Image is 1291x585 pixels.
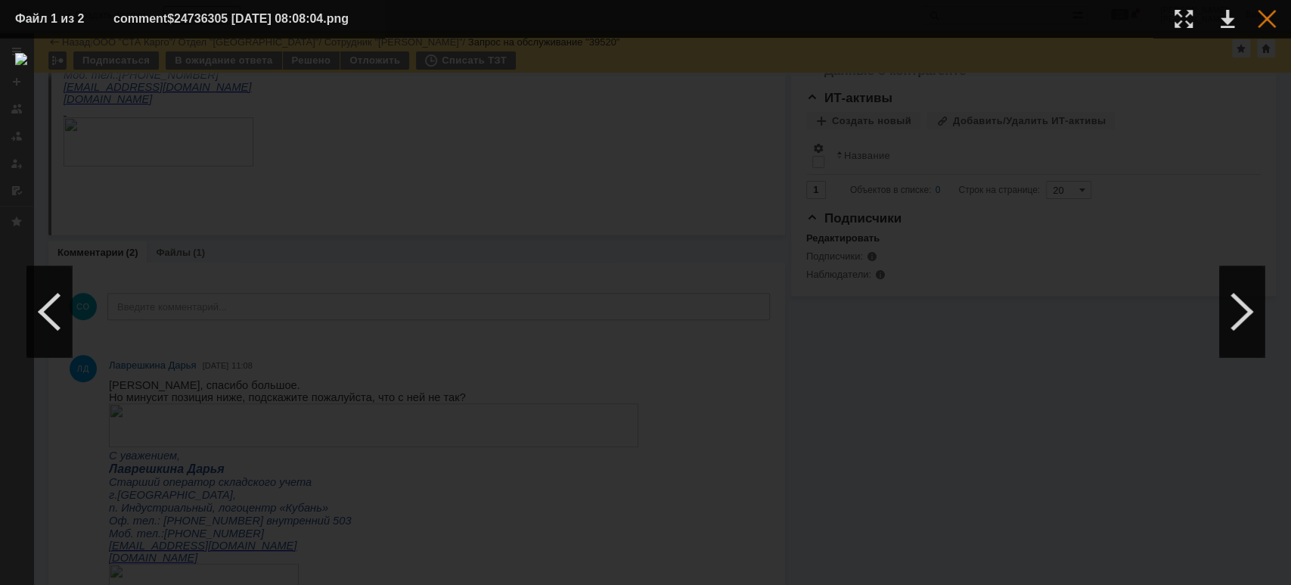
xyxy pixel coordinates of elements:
div: Файл 1 из 2 [15,13,91,25]
span: Email отправителя: [EMAIL_ADDRESS][DOMAIN_NAME] [15,310,247,321]
div: Следующий файл [1219,266,1265,357]
div: Скачать файл [1221,10,1234,28]
span: ID [51,24,62,36]
div: comment$24736305 [DATE] 08:08:04.png [113,10,386,28]
span: ID [98,12,109,24]
img: download [15,53,1276,570]
div: Увеличить масштаб [1175,10,1193,28]
div: Закрыть окно (Esc) [1258,10,1276,28]
div: Предыдущий файл [26,266,72,357]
